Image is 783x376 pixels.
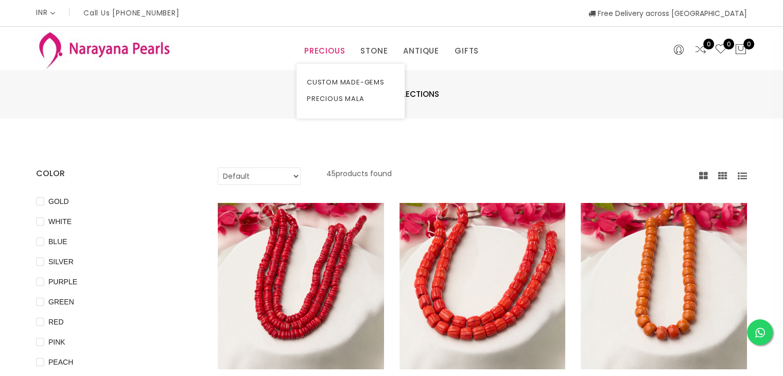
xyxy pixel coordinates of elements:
span: Free Delivery across [GEOGRAPHIC_DATA] [588,8,747,19]
a: CUSTOM MADE-GEMS [307,74,394,91]
span: Collections [386,88,439,100]
h4: COLOR [36,167,187,180]
a: ANTIQUE [403,43,439,59]
p: Call Us [PHONE_NUMBER] [83,9,180,16]
span: BLUE [44,236,72,247]
a: STONE [360,43,388,59]
span: PEACH [44,356,77,368]
span: 0 [703,39,714,49]
span: GOLD [44,196,73,207]
span: RED [44,316,68,328]
a: 0 [694,43,707,57]
span: PURPLE [44,276,81,287]
a: PRECIOUS MALA [307,91,394,107]
button: 0 [735,43,747,57]
span: PINK [44,336,69,348]
span: GREEN [44,296,78,307]
span: SILVER [44,256,78,267]
span: 0 [723,39,734,49]
a: GIFTS [455,43,479,59]
p: 45 products found [326,167,392,185]
a: PRECIOUS [304,43,345,59]
span: WHITE [44,216,76,227]
a: 0 [715,43,727,57]
span: 0 [743,39,754,49]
